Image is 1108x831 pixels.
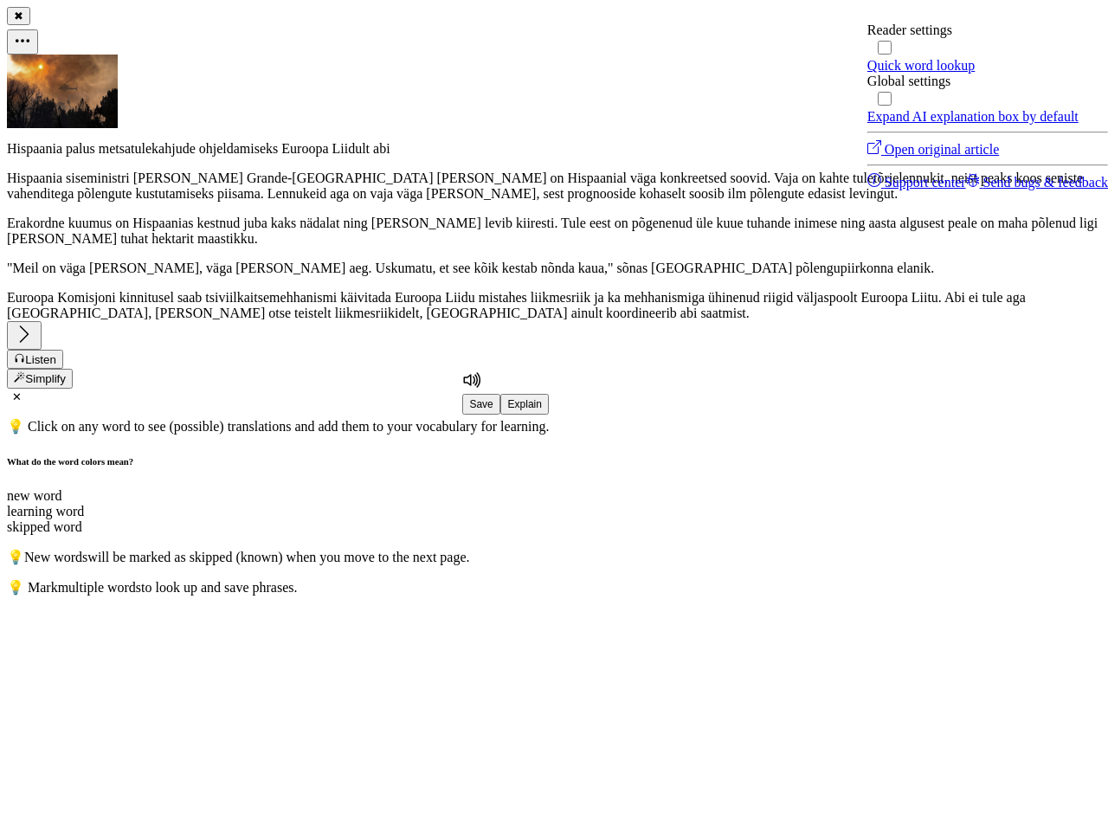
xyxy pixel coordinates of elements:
[294,306,332,320] span: teistelt
[254,231,258,246] span: .
[340,290,391,305] span: käivitada
[849,186,894,201] span: levingut
[133,171,243,185] span: [PERSON_NAME]
[66,171,130,185] span: siseministri
[589,216,611,230] span: eest
[247,171,434,185] span: Grande-[GEOGRAPHIC_DATA]
[271,216,296,230] span: kaks
[453,261,470,275] span: see
[68,216,113,230] span: kuumus
[42,261,56,275] span: on
[981,216,995,230] span: on
[867,109,1108,125] div: Expand AI explanation box by default
[7,579,1101,596] p: 💡 Mark to look up and save phrases.
[808,186,846,201] span: edasist
[395,290,441,305] span: Euroopa
[578,261,604,275] span: kaua
[948,216,977,230] span: peale
[867,142,999,157] a: Open original article
[281,141,328,156] span: Euroopa
[531,290,590,305] span: liikmesriik
[369,261,372,275] span: .
[594,290,604,305] span: ja
[717,216,744,230] span: kuue
[796,261,893,275] span: põlengupiirkonna
[197,231,254,246] span: maastikku
[516,216,554,230] span: kiiresti
[419,306,422,320] span: ,
[7,216,65,230] span: Erakordne
[561,216,586,230] span: Tule
[899,216,944,230] span: algusest
[500,394,549,415] button: Explain
[7,261,13,275] span: "
[352,186,366,201] span: on
[680,306,698,320] span: abi
[615,216,628,230] span: on
[728,186,746,201] span: ilm
[119,290,174,305] span: kinnitusel
[7,519,82,534] span: skipped word
[432,261,435,275] span: ,
[7,418,1101,435] p: 💡 Click on any word to see (possible) translations and add them to your vocabulary for learning.
[1007,290,1026,305] span: aga
[746,306,750,320] span: .
[7,306,148,320] span: [GEOGRAPHIC_DATA]
[300,216,339,230] span: nädalat
[651,261,792,275] span: [GEOGRAPHIC_DATA]
[7,549,1101,565] p: 💡 will be marked as skipped (known) when you move to the next page.
[485,216,512,230] span: levib
[861,290,908,305] span: Euroopa
[7,231,117,246] span: [PERSON_NAME]
[931,261,934,275] span: .
[135,186,214,201] span: kustutamiseks
[7,504,84,519] span: learning word
[99,141,196,156] span: metsatulekahjude
[567,186,635,201] span: prognooside
[867,58,1108,74] div: Quick word lookup
[1031,216,1076,230] span: põlenud
[763,290,794,305] span: riigid
[731,171,768,185] span: soovid
[115,216,129,230] span: on
[373,141,390,156] span: abi
[199,261,203,275] span: ,
[767,171,770,185] span: .
[58,580,141,595] span: multiple words
[640,186,686,201] span: kohaselt
[426,306,567,320] span: [GEOGRAPHIC_DATA]
[335,306,420,320] span: liikmesriikidelt
[205,290,337,305] span: tsiviilkaitsemehhanismi
[541,261,575,275] span: nõnda
[912,290,938,305] span: Liitu
[982,290,1003,305] span: tule
[479,290,527,305] span: mistahes
[969,290,979,305] span: ei
[1079,216,1098,230] span: ligi
[794,216,837,230] span: inimese
[473,261,498,275] span: kõik
[235,261,345,275] span: [PERSON_NAME]
[867,23,1108,38] div: Reader settings
[7,171,62,185] span: Hispaania
[7,8,30,23] a: ✖
[998,216,1028,230] span: maha
[243,216,267,230] span: juba
[774,171,798,185] span: Vaja
[24,550,87,564] span: New words
[660,171,726,185] span: konkreetsed
[66,141,95,156] span: palus
[604,261,614,275] span: ,"
[267,186,326,201] span: Lennukeid
[25,353,56,366] span: Listen
[853,171,944,185] span: tuletõrjelennukit
[217,186,261,201] span: piisama
[371,216,481,230] span: [PERSON_NAME]
[867,175,966,190] a: Support center
[13,261,39,275] span: Meil
[7,456,1101,467] h6: What do the word colors mean?
[543,186,564,201] span: sest
[551,171,564,185] span: on
[396,186,422,201] span: väga
[445,290,475,305] span: Liidu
